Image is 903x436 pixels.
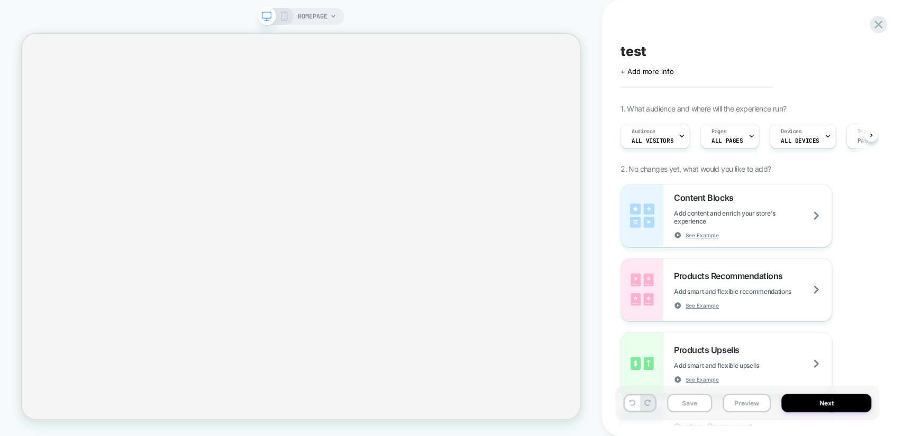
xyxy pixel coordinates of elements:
span: ALL PAGES [712,137,743,144]
span: Add smart and flexible recommendations [674,287,818,295]
span: Pages [712,128,726,135]
span: 1. What audience and where will the experience run? [621,104,786,113]
span: Content Blocks [674,192,738,203]
span: test [621,43,646,59]
span: Devices [781,128,801,135]
span: + Add more info [621,67,673,76]
span: See Example [686,231,719,239]
button: Save [667,394,712,412]
span: 2. No changes yet, what would you like to add? [621,164,771,173]
span: HOMEPAGE [298,8,327,25]
button: Preview [723,394,771,412]
span: See Example [686,302,719,309]
span: See Example [686,376,719,383]
span: Page Load [858,137,889,144]
span: Products Recommendations [674,271,788,281]
button: Next [781,394,871,412]
span: All Visitors [632,137,673,144]
span: ALL DEVICES [781,137,819,144]
span: Audience [632,128,655,135]
span: Add smart and flexible upsells [674,361,785,369]
span: Products Upsells [674,345,744,355]
span: Trigger [858,128,878,135]
span: Add content and enrich your store's experience [674,209,832,225]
